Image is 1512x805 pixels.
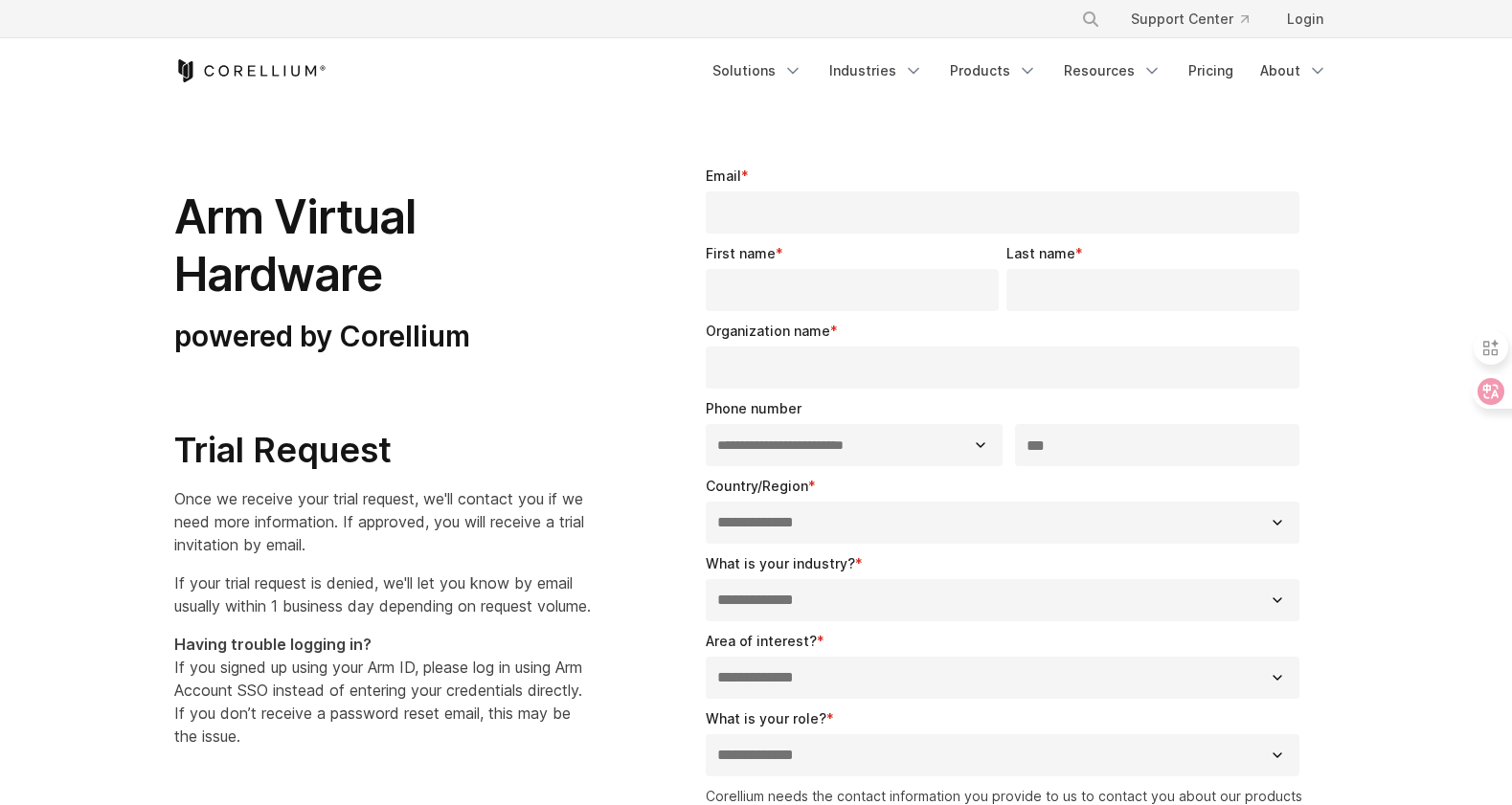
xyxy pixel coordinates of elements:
[706,555,855,571] span: What is your industry?
[174,319,591,355] h3: powered by Corellium
[701,54,1339,88] div: Navigation Menu
[818,54,935,88] a: Industries
[1177,54,1245,88] a: Pricing
[1249,54,1339,88] a: About
[174,59,327,82] a: Corellium Home
[174,635,372,654] strong: Having trouble logging in?
[706,168,741,184] span: Email
[174,573,591,615] span: If your trial request is denied, we'll let you know by email usually within 1 business day depend...
[1006,245,1075,261] span: Last name
[706,478,808,494] span: Country/Region
[174,489,584,554] span: Once we receive your trial request, we'll contact you if we need more information. If approved, y...
[1073,2,1108,36] button: Search
[174,429,591,472] h2: Trial Request
[1272,2,1339,36] a: Login
[174,189,591,303] h1: Arm Virtual Hardware
[701,54,814,88] a: Solutions
[706,323,830,339] span: Organization name
[1116,2,1264,36] a: Support Center
[706,633,817,649] span: Area of interest?
[174,635,582,746] span: If you signed up using your Arm ID, please log in using Arm Account SSO instead of entering your ...
[1052,54,1173,88] a: Resources
[938,54,1049,88] a: Products
[706,245,776,261] span: First name
[706,400,801,416] span: Phone number
[706,710,826,727] span: What is your role?
[1058,2,1339,36] div: Navigation Menu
